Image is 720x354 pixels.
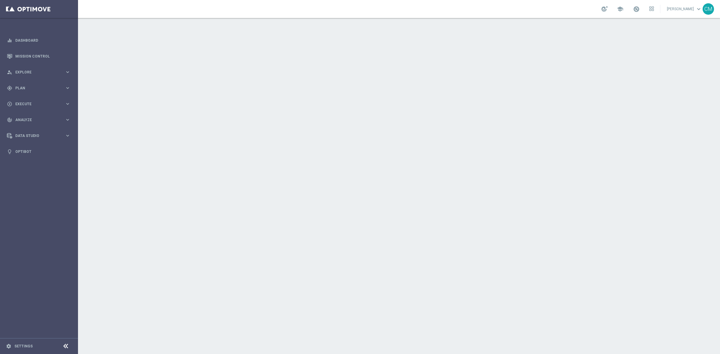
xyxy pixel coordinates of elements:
[65,85,70,91] i: keyboard_arrow_right
[7,38,71,43] button: equalizer Dashboard
[7,102,71,106] button: play_circle_outline Execute keyboard_arrow_right
[7,133,65,138] div: Data Studio
[7,70,71,75] button: person_search Explore keyboard_arrow_right
[7,70,65,75] div: Explore
[7,117,12,123] i: track_changes
[14,344,33,348] a: Settings
[15,32,70,48] a: Dashboard
[7,70,12,75] i: person_search
[7,32,70,48] div: Dashboard
[65,133,70,138] i: keyboard_arrow_right
[7,149,12,154] i: lightbulb
[15,48,70,64] a: Mission Control
[7,86,71,91] button: gps_fixed Plan keyboard_arrow_right
[7,54,71,59] button: Mission Control
[7,133,71,138] button: Data Studio keyboard_arrow_right
[7,149,71,154] button: lightbulb Optibot
[7,85,65,91] div: Plan
[15,102,65,106] span: Execute
[65,69,70,75] i: keyboard_arrow_right
[7,101,12,107] i: play_circle_outline
[15,134,65,138] span: Data Studio
[7,101,65,107] div: Execute
[15,144,70,159] a: Optibot
[666,4,703,13] a: [PERSON_NAME]keyboard_arrow_down
[7,117,65,123] div: Analyze
[15,70,65,74] span: Explore
[695,6,702,12] span: keyboard_arrow_down
[15,86,65,90] span: Plan
[65,117,70,123] i: keyboard_arrow_right
[6,344,11,349] i: settings
[7,118,71,122] button: track_changes Analyze keyboard_arrow_right
[703,3,714,15] div: CM
[15,118,65,122] span: Analyze
[617,6,623,12] span: school
[7,48,70,64] div: Mission Control
[7,38,12,43] i: equalizer
[7,144,70,159] div: Optibot
[7,85,12,91] i: gps_fixed
[65,101,70,107] i: keyboard_arrow_right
